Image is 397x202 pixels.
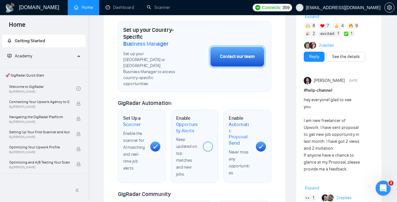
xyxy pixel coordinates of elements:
[123,115,145,127] h1: Set Up a
[297,5,302,10] span: user
[123,40,168,47] span: Business Manager
[220,53,255,60] div: Contact our team
[305,14,319,19] span: Expand
[9,150,70,154] span: By [PERSON_NAME]
[76,162,81,166] span: lock
[15,53,32,59] span: Academy
[9,135,70,139] span: By [PERSON_NAME]
[9,105,70,109] span: By [PERSON_NAME]
[384,5,394,10] a: setting
[341,23,344,29] span: 4
[327,23,329,29] span: 7
[106,5,134,10] a: dashboardDashboard
[313,195,314,201] span: 1
[349,78,357,84] span: [DATE]
[9,144,70,150] span: Optimizing Your Upwork Profile
[282,4,289,11] span: 359
[306,196,310,200] img: 👀
[314,77,345,84] span: [PERSON_NAME]
[123,26,177,47] h1: Set up your Country-Specific
[384,3,394,13] button: setting
[4,20,31,33] span: Home
[313,23,315,29] span: 8
[3,175,85,188] span: 👑 Agency Success with GigRadar
[305,185,319,191] span: Expand
[123,131,145,171] span: Enable the scanner for AI matching and real-time job alerts.
[118,100,171,107] span: GigRadar Automation
[319,30,335,37] span: :excited:
[376,181,391,196] iframe: Intercom live chat
[327,52,365,62] button: See the details
[2,35,86,47] li: Getting Started
[262,4,281,11] span: Connects:
[229,115,251,146] h1: Enable
[332,53,360,60] a: See the details
[327,194,334,201] img: Korlan
[320,24,325,28] img: ❤️
[76,117,81,121] span: lock
[229,149,250,176] span: Never miss any opportunities.
[76,101,81,106] span: lock
[5,3,15,13] img: logo
[229,121,251,146] span: Automatic Proposal Send
[304,52,325,62] button: Reply
[76,86,81,91] span: check-circle
[313,31,315,37] span: 2
[9,165,70,169] span: By [PERSON_NAME]
[9,99,70,105] span: Connecting Your Upwork Agency to GigRadar
[304,77,311,84] img: Juan Peredo
[147,5,170,10] a: searchScanner
[123,51,177,87] span: Set up your [GEOGRAPHIC_DATA] or [GEOGRAPHIC_DATA] Business Manager to access country-specific op...
[7,38,12,43] span: rocket
[309,53,319,60] a: Reply
[334,24,339,28] img: 👍
[15,38,45,43] span: Getting Started
[176,121,198,134] span: Opportunity Alerts
[76,147,81,151] span: lock
[351,31,352,37] span: 1
[176,137,197,177] span: Keep updated on top matches and new jobs.
[75,187,81,193] span: double-left
[304,42,311,49] img: Alex B
[337,195,352,201] a: 2replies
[304,87,374,94] h1: # help-channel
[9,82,76,95] a: Welcome to GigRadarBy[PERSON_NAME]
[123,121,141,128] span: Scanner
[209,45,266,68] button: Contact our team
[76,132,81,136] span: lock
[9,120,70,124] span: By [PERSON_NAME]
[118,191,171,198] span: GigRadar Community
[337,31,339,37] span: 1
[319,42,334,49] a: 2replies
[74,5,93,10] a: homeHome
[7,53,32,59] span: Academy
[176,115,198,134] h1: Enable
[9,159,70,165] span: Optimizing and A/B Testing Your Scanner for Better Results
[3,69,85,82] span: 🚀 GigRadar Quick Start
[355,23,358,29] span: 9
[306,24,310,28] img: 🙌
[388,181,394,186] span: 2
[255,5,260,10] img: upwork-logo.png
[344,32,348,36] img: ✅
[322,194,329,201] img: Juan Peredo
[9,129,70,135] span: Setting Up Your First Scanner and Auto-Bidder
[349,24,353,28] img: 🔥
[7,54,12,58] span: fund-projection-screen
[9,114,70,120] span: Navigating the GigRadar Platform
[306,32,310,36] img: 🎉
